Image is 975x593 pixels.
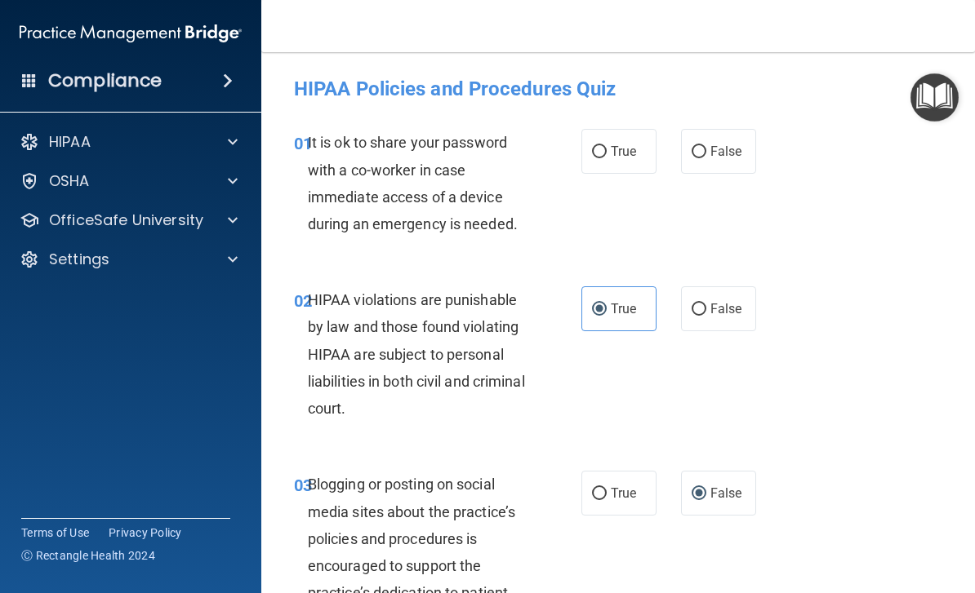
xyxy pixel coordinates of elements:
[710,485,742,501] span: False
[592,303,607,316] input: True
[692,146,706,158] input: False
[910,73,959,122] button: Open Resource Center
[49,250,109,269] p: Settings
[49,210,203,230] p: OfficeSafe University
[308,134,518,232] span: It is ok to share your password with a co-worker in case immediate access of a device during an e...
[20,132,238,152] a: HIPAA
[592,488,607,500] input: True
[611,301,636,316] span: True
[294,476,312,495] span: 03
[21,547,155,564] span: Ⓒ Rectangle Health 2024
[49,132,91,152] p: HIPAA
[20,17,242,50] img: PMB logo
[692,303,706,316] input: False
[109,524,182,541] a: Privacy Policy
[294,291,312,311] span: 02
[592,146,607,158] input: True
[20,210,238,230] a: OfficeSafe University
[710,301,742,316] span: False
[20,171,238,191] a: OSHA
[294,78,942,100] h4: HIPAA Policies and Procedures Quiz
[692,488,706,500] input: False
[20,250,238,269] a: Settings
[710,144,742,159] span: False
[49,171,90,191] p: OSHA
[611,485,636,501] span: True
[48,69,162,92] h4: Compliance
[294,134,312,153] span: 01
[611,144,636,159] span: True
[21,524,89,541] a: Terms of Use
[308,291,525,417] span: HIPAA violations are punishable by law and those found violating HIPAA are subject to personal li...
